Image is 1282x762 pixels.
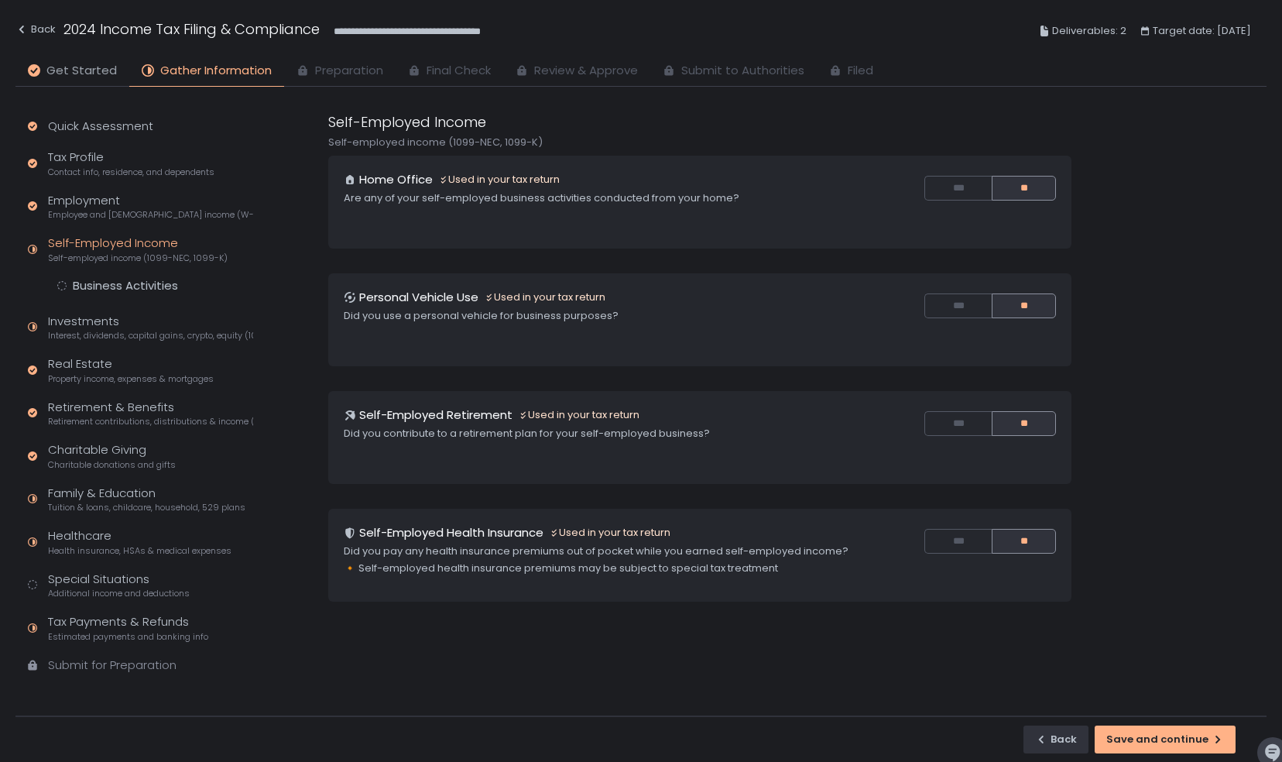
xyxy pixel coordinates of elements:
[427,62,491,80] span: Final Check
[48,631,208,643] span: Estimated payments and banking info
[344,544,862,558] div: Did you pay any health insurance premiums out of pocket while you earned self-employed income?
[359,171,433,189] h1: Home Office
[1106,733,1224,747] div: Save and continue
[48,399,253,428] div: Retirement & Benefits
[1095,726,1236,753] button: Save and continue
[48,149,214,178] div: Tax Profile
[46,62,117,80] span: Get Started
[48,459,176,471] span: Charitable donations and gifts
[48,571,190,600] div: Special Situations
[48,166,214,178] span: Contact info, residence, and dependents
[550,526,670,540] div: Used in your tax return
[344,309,862,323] div: Did you use a personal vehicle for business purposes?
[48,209,253,221] span: Employee and [DEMOGRAPHIC_DATA] income (W-2s)
[1023,726,1088,753] button: Back
[48,118,153,136] div: Quick Assessment
[519,408,639,422] div: Used in your tax return
[359,289,478,307] h1: Personal Vehicle Use
[328,136,1071,149] div: Self-employed income (1099-NEC, 1099-K)
[359,524,543,542] h1: Self-Employed Health Insurance
[681,62,804,80] span: Submit to Authorities
[344,191,862,205] div: Are any of your self-employed business activities conducted from your home?
[160,62,272,80] span: Gather Information
[48,252,228,264] span: Self-employed income (1099-NEC, 1099-K)
[359,407,512,424] h1: Self-Employed Retirement
[48,355,214,385] div: Real Estate
[1035,733,1077,747] div: Back
[48,441,176,471] div: Charitable Giving
[485,290,605,304] div: Used in your tax return
[15,20,56,39] div: Back
[48,657,177,674] div: Submit for Preparation
[1153,22,1251,40] span: Target date: [DATE]
[328,112,486,132] h1: Self-Employed Income
[1052,22,1126,40] span: Deliverables: 2
[848,62,873,80] span: Filed
[48,545,231,557] span: Health insurance, HSAs & medical expenses
[48,416,253,427] span: Retirement contributions, distributions & income (1099-R, 5498)
[48,485,245,514] div: Family & Education
[439,173,560,187] div: Used in your tax return
[48,588,190,599] span: Additional income and deductions
[63,19,320,39] h1: 2024 Income Tax Filing & Compliance
[48,502,245,513] span: Tuition & loans, childcare, household, 529 plans
[48,527,231,557] div: Healthcare
[48,613,208,643] div: Tax Payments & Refunds
[15,19,56,44] button: Back
[315,62,383,80] span: Preparation
[48,313,253,342] div: Investments
[344,427,862,441] div: Did you contribute to a retirement plan for your self-employed business?
[534,62,638,80] span: Review & Approve
[48,373,214,385] span: Property income, expenses & mortgages
[344,561,862,575] div: 🔸 Self-employed health insurance premiums may be subject to special tax treatment
[48,330,253,342] span: Interest, dividends, capital gains, crypto, equity (1099s, K-1s)
[73,278,178,293] div: Business Activities
[48,192,253,221] div: Employment
[48,235,228,264] div: Self-Employed Income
